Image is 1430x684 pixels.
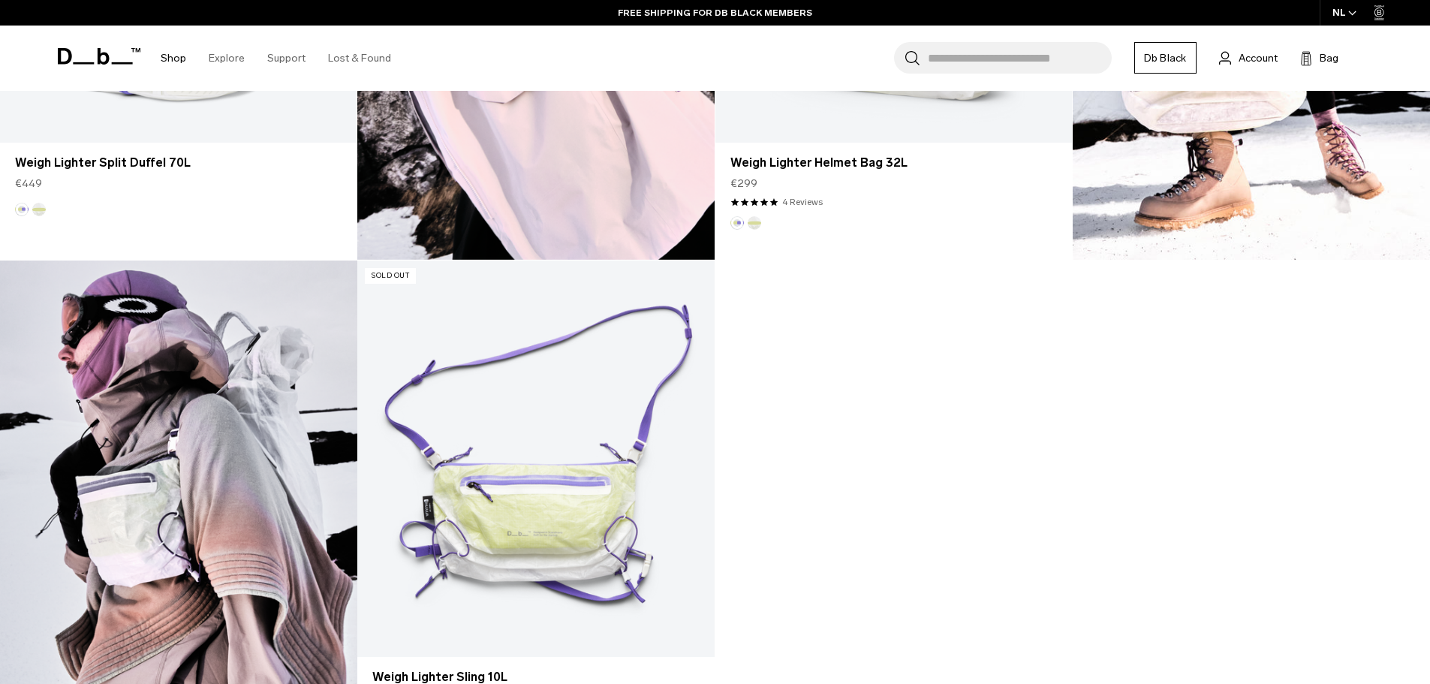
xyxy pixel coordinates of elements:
[161,32,186,85] a: Shop
[209,32,245,85] a: Explore
[267,32,306,85] a: Support
[15,203,29,216] button: Aurora
[748,216,761,230] button: Diffusion
[730,216,744,230] button: Aurora
[32,203,46,216] button: Diffusion
[1300,49,1338,67] button: Bag
[730,176,757,191] span: €299
[357,261,714,657] a: Weigh Lighter Sling 10L
[365,268,416,284] p: Sold Out
[1320,50,1338,66] span: Bag
[328,32,391,85] a: Lost & Found
[782,195,823,209] a: 4 reviews
[1219,49,1278,67] a: Account
[15,154,342,172] a: Weigh Lighter Split Duffel 70L
[618,6,812,20] a: FREE SHIPPING FOR DB BLACK MEMBERS
[730,154,1057,172] a: Weigh Lighter Helmet Bag 32L
[1239,50,1278,66] span: Account
[149,26,402,91] nav: Main Navigation
[1134,42,1197,74] a: Db Black
[15,176,42,191] span: €449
